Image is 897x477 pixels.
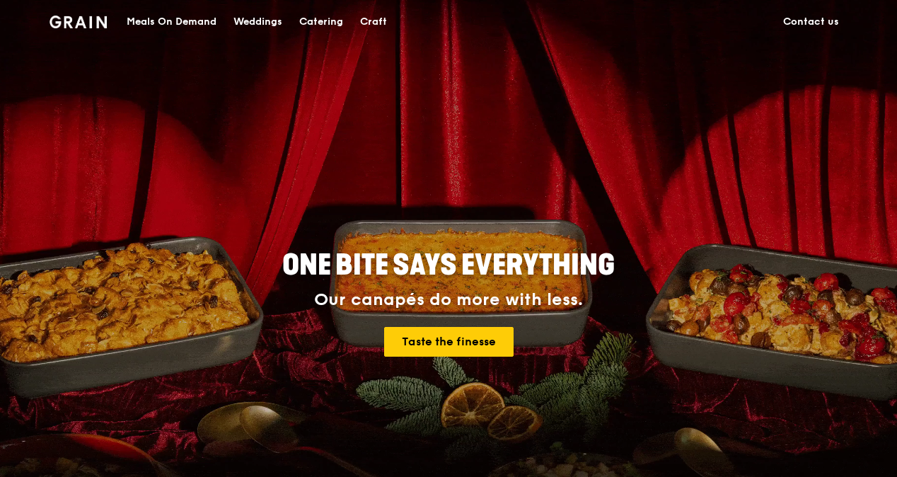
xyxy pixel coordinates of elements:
div: Craft [360,1,387,43]
div: Catering [299,1,343,43]
div: Weddings [233,1,282,43]
a: Taste the finesse [384,327,514,357]
a: Weddings [225,1,291,43]
a: Craft [352,1,395,43]
a: Catering [291,1,352,43]
span: ONE BITE SAYS EVERYTHING [282,248,615,282]
div: Our canapés do more with less. [194,290,703,310]
img: Grain [50,16,107,28]
div: Meals On Demand [127,1,216,43]
a: Contact us [775,1,847,43]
